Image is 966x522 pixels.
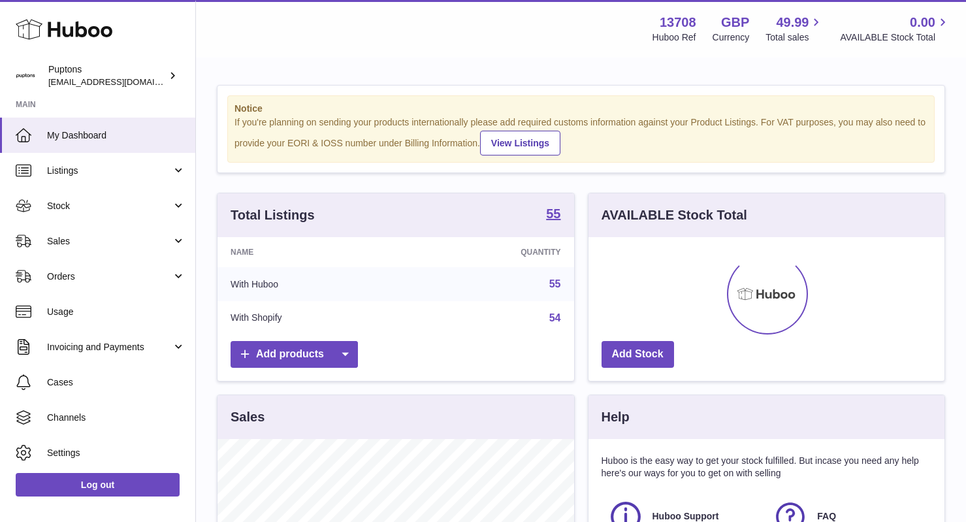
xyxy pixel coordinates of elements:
[217,237,410,267] th: Name
[713,31,750,44] div: Currency
[47,129,185,142] span: My Dashboard
[231,408,265,426] h3: Sales
[47,165,172,177] span: Listings
[217,301,410,335] td: With Shopify
[602,206,747,224] h3: AVAILABLE Stock Total
[234,103,927,115] strong: Notice
[546,207,560,220] strong: 55
[47,341,172,353] span: Invoicing and Payments
[231,206,315,224] h3: Total Listings
[47,376,185,389] span: Cases
[231,341,358,368] a: Add products
[549,278,561,289] a: 55
[840,14,950,44] a: 0.00 AVAILABLE Stock Total
[16,473,180,497] a: Log out
[910,14,935,31] span: 0.00
[47,447,185,459] span: Settings
[234,116,927,155] div: If you're planning on sending your products internationally please add required customs informati...
[721,14,749,31] strong: GBP
[840,31,950,44] span: AVAILABLE Stock Total
[480,131,560,155] a: View Listings
[660,14,696,31] strong: 13708
[47,306,185,318] span: Usage
[48,63,166,88] div: Puptons
[16,66,35,86] img: hello@puptons.com
[765,14,824,44] a: 49.99 Total sales
[602,455,932,480] p: Huboo is the easy way to get your stock fulfilled. But incase you need any help here's our ways f...
[47,412,185,424] span: Channels
[48,76,192,87] span: [EMAIL_ADDRESS][DOMAIN_NAME]
[47,200,172,212] span: Stock
[47,270,172,283] span: Orders
[602,341,674,368] a: Add Stock
[217,267,410,301] td: With Huboo
[652,31,696,44] div: Huboo Ref
[549,312,561,323] a: 54
[410,237,573,267] th: Quantity
[776,14,809,31] span: 49.99
[546,207,560,223] a: 55
[602,408,630,426] h3: Help
[47,235,172,248] span: Sales
[765,31,824,44] span: Total sales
